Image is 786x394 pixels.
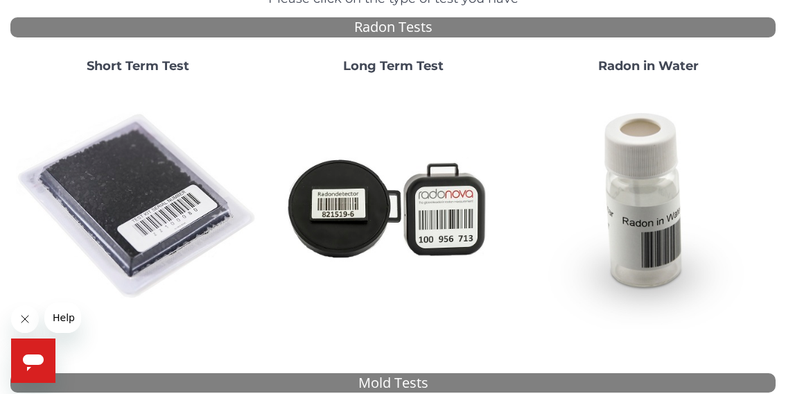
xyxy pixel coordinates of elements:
img: ShortTerm.jpg [16,85,260,329]
div: Mold Tests [10,373,776,393]
iframe: Close message [11,305,39,333]
iframe: Button to launch messaging window [11,339,55,383]
iframe: Message from company [44,302,81,333]
strong: Radon in Water [598,58,699,74]
img: RadoninWater.jpg [526,85,770,329]
strong: Short Term Test [87,58,189,74]
img: Radtrak2vsRadtrak3.jpg [271,85,515,329]
strong: Long Term Test [343,58,444,74]
div: Radon Tests [10,17,776,37]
